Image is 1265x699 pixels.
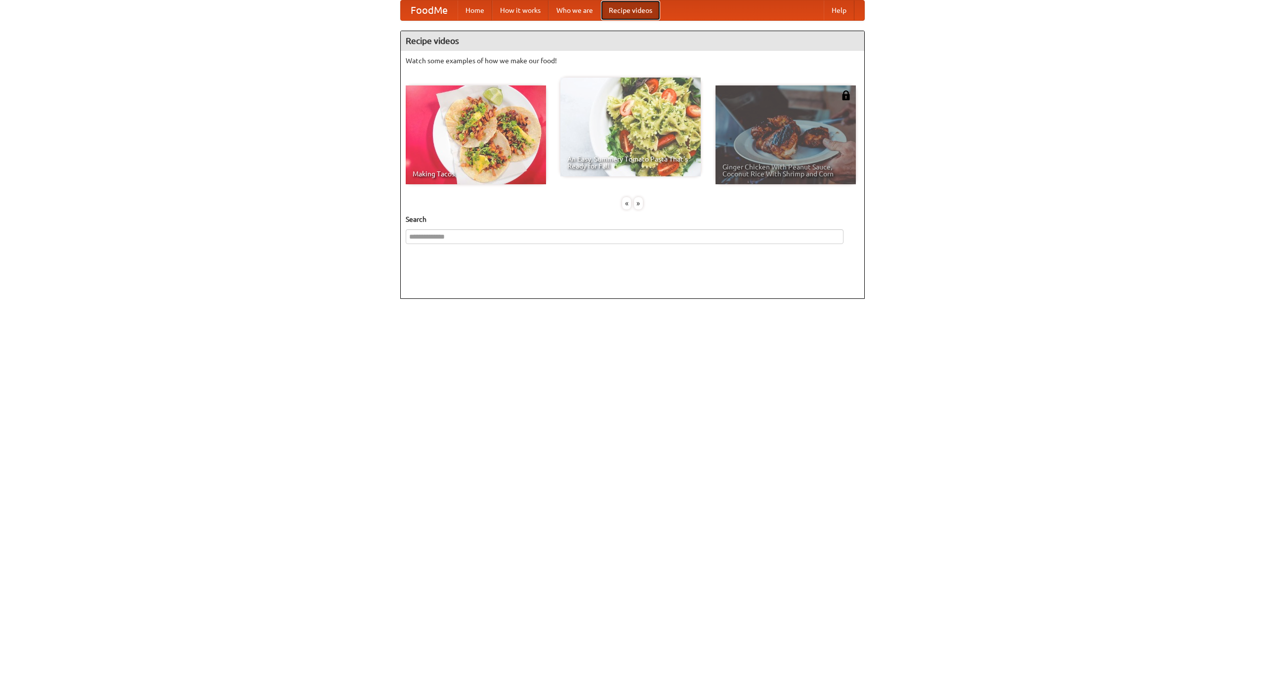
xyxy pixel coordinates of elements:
a: An Easy, Summery Tomato Pasta That's Ready for Fall [560,78,701,176]
a: Recipe videos [601,0,660,20]
img: 483408.png [841,90,851,100]
a: Who we are [548,0,601,20]
h4: Recipe videos [401,31,864,51]
div: « [622,197,631,209]
a: Home [458,0,492,20]
h5: Search [406,214,859,224]
span: An Easy, Summery Tomato Pasta That's Ready for Fall [567,156,694,169]
a: Help [824,0,854,20]
a: How it works [492,0,548,20]
p: Watch some examples of how we make our food! [406,56,859,66]
span: Making Tacos [413,170,539,177]
div: » [634,197,643,209]
a: FoodMe [401,0,458,20]
a: Making Tacos [406,85,546,184]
